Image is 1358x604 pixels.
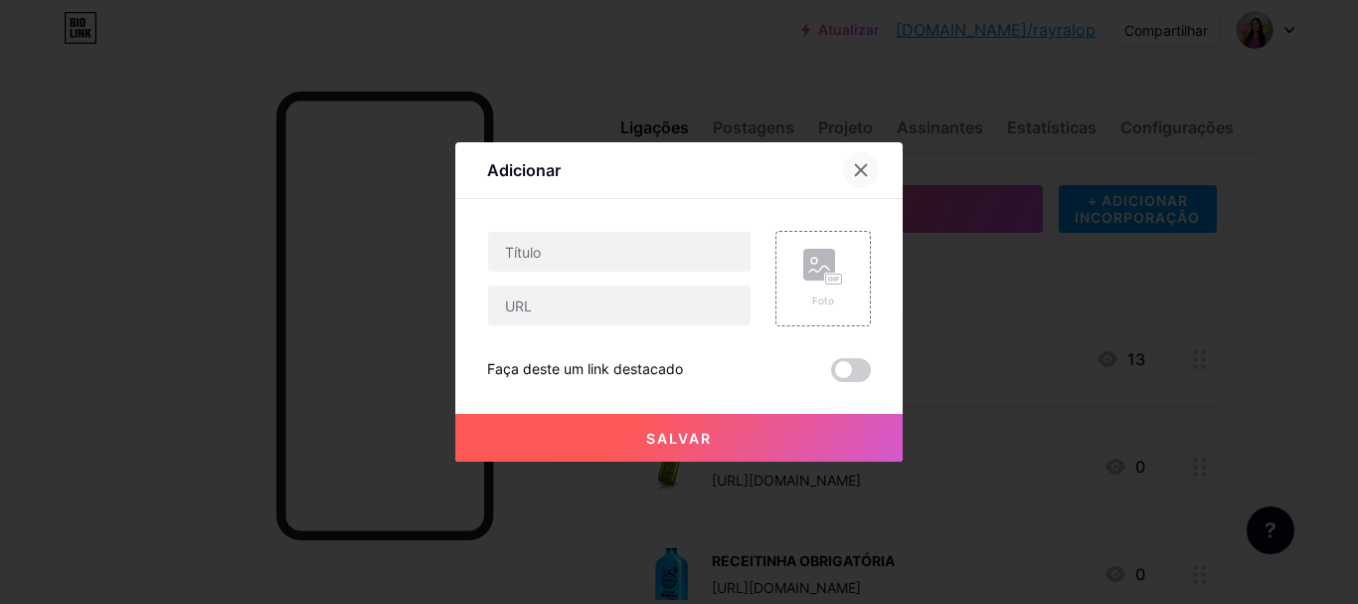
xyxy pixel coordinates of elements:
input: URL [488,286,751,325]
font: Adicionar [487,160,561,180]
font: Foto [812,295,834,306]
font: Salvar [646,430,712,447]
input: Título [488,232,751,272]
button: Salvar [455,414,903,462]
font: Faça deste um link destacado [487,360,683,377]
